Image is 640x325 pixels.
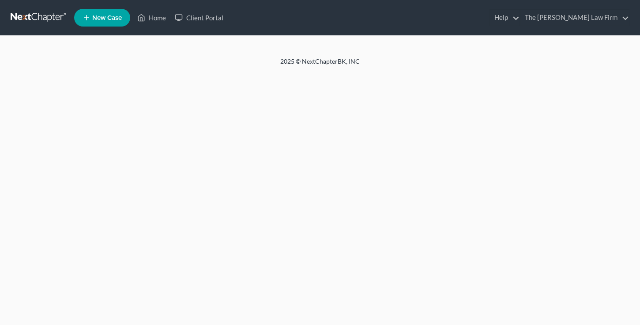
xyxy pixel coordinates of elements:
[490,10,520,26] a: Help
[520,10,629,26] a: The [PERSON_NAME] Law Firm
[74,9,130,27] new-legal-case-button: New Case
[68,57,572,73] div: 2025 © NextChapterBK, INC
[133,10,170,26] a: Home
[170,10,228,26] a: Client Portal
